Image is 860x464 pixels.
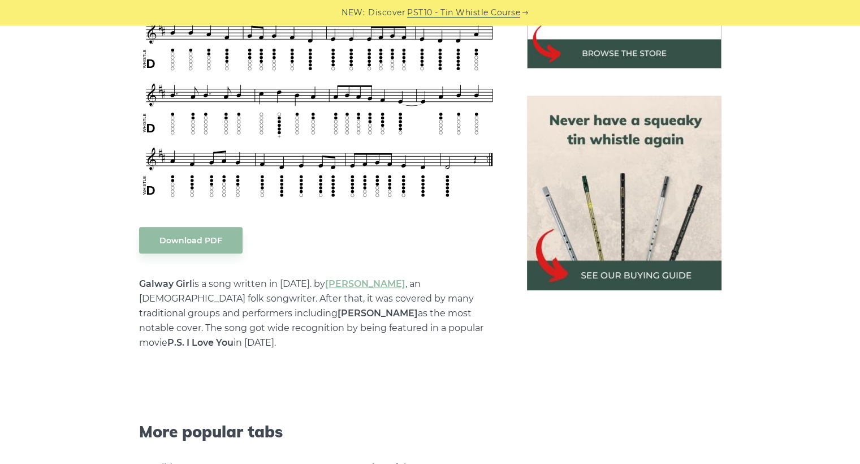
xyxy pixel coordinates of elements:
[368,6,405,19] span: Discover
[325,278,405,289] a: [PERSON_NAME]
[139,422,500,441] span: More popular tabs
[139,278,192,289] strong: Galway Girl
[139,277,500,350] p: is a song written in [DATE]. by , an [DEMOGRAPHIC_DATA] folk songwriter. After that, it was cover...
[338,308,418,319] strong: [PERSON_NAME]
[167,337,234,348] strong: P.S. I Love You
[407,6,520,19] a: PST10 - Tin Whistle Course
[527,96,721,290] img: tin whistle buying guide
[139,227,243,254] a: Download PDF
[342,6,365,19] span: NEW:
